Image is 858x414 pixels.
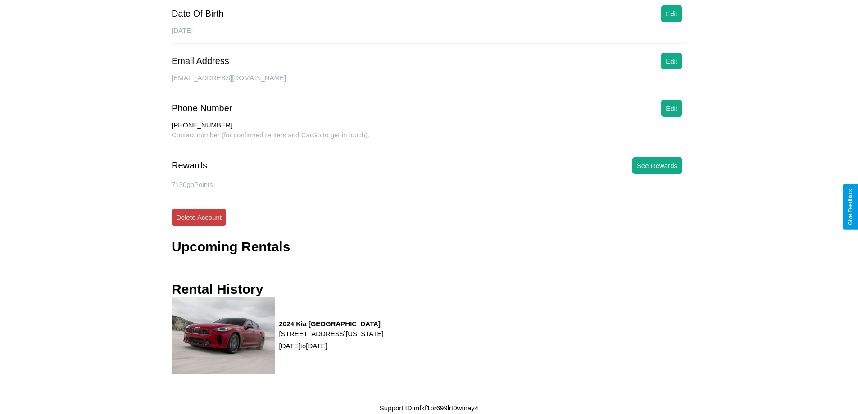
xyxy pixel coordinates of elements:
[172,103,232,114] div: Phone Number
[380,402,478,414] p: Support ID: mfkf1pr699lrt0wmay4
[172,27,686,44] div: [DATE]
[172,297,275,374] img: rental
[172,9,224,19] div: Date Of Birth
[279,340,384,352] p: [DATE] to [DATE]
[172,74,686,91] div: [EMAIL_ADDRESS][DOMAIN_NAME]
[661,53,682,69] button: Edit
[632,157,682,174] button: See Rewards
[279,328,384,340] p: [STREET_ADDRESS][US_STATE]
[172,209,226,226] button: Delete Account
[172,239,290,255] h3: Upcoming Rentals
[661,5,682,22] button: Edit
[172,121,686,131] div: [PHONE_NUMBER]
[172,56,229,66] div: Email Address
[847,189,853,225] div: Give Feedback
[172,131,686,148] div: Contact number (for confirmed renters and CarGo to get in touch).
[661,100,682,117] button: Edit
[172,282,263,297] h3: Rental History
[172,160,207,171] div: Rewards
[172,178,686,191] p: 7130 goPoints
[279,320,384,328] h3: 2024 Kia [GEOGRAPHIC_DATA]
